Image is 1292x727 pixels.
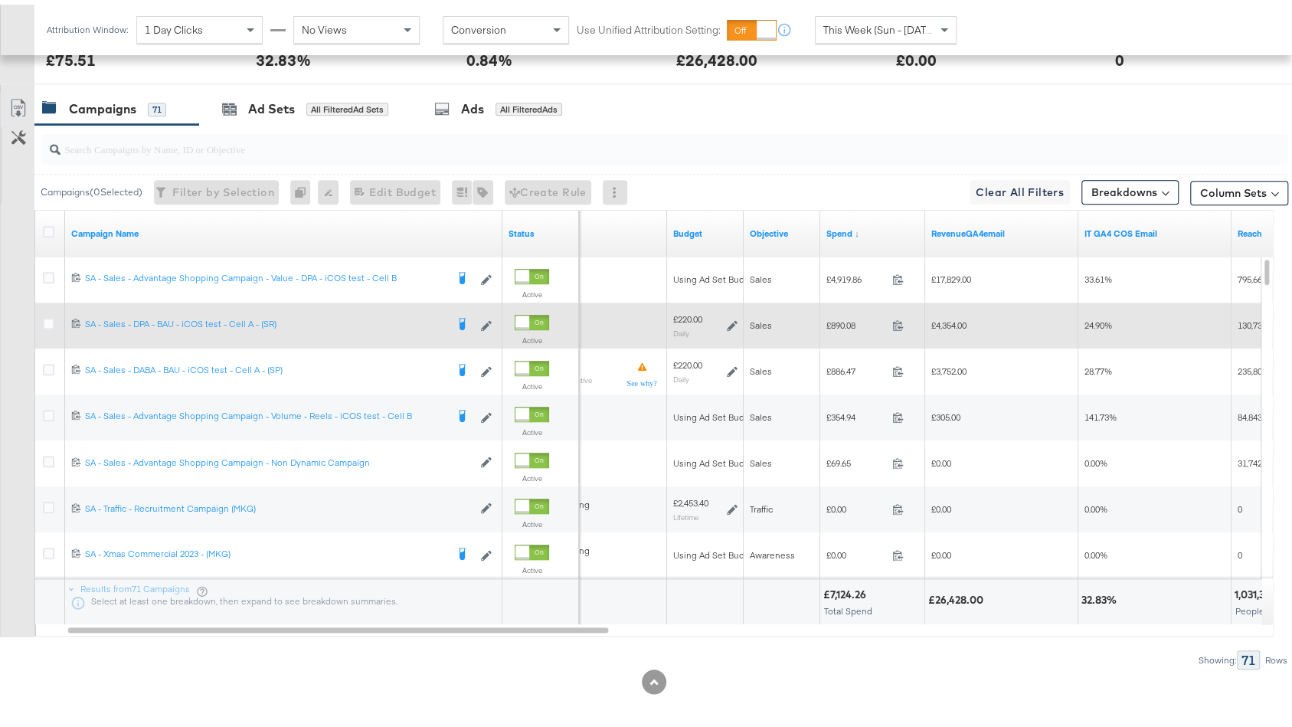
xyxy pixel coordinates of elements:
[673,223,738,235] a: The maximum amount you're willing to spend on your ads, on average each day or over the lifetime ...
[1237,646,1260,665] div: 71
[515,285,549,295] label: Active
[1238,361,1267,372] span: 235,806
[673,324,689,333] sub: Daily
[673,269,758,281] div: Using Ad Set Budget
[85,543,446,558] a: SA - Xmas Commercial 2023 - (MKG)
[85,498,473,510] div: SA - Traffic - Recruitment Campaign (MKG)
[577,18,721,33] label: Use Unified Attribution Setting:
[673,493,708,505] div: £2,453.40
[750,223,814,235] a: Your campaign's objective.
[496,98,562,112] div: All Filtered Ads
[750,315,772,326] span: Sales
[673,355,702,367] div: £220.00
[1084,407,1117,418] span: 141.73%
[85,543,446,555] div: SA - Xmas Commercial 2023 - (MKG)
[823,18,938,32] span: This Week (Sun - [DATE])
[466,44,512,67] div: 0.84%
[928,588,988,603] div: £26,428.00
[1084,499,1107,510] span: 0.00%
[895,44,936,67] div: £0.00
[1238,453,1262,464] span: 31,742
[148,98,166,112] div: 71
[931,453,951,464] span: £0.00
[750,545,795,556] span: Awareness
[1235,601,1264,612] span: People
[750,361,772,372] span: Sales
[41,181,142,195] div: Campaigns ( 0 Selected)
[931,545,951,556] span: £0.00
[826,361,886,372] span: £886.47
[931,361,967,372] span: £3,752.00
[71,223,496,235] a: Your campaign name.
[85,452,473,464] div: SA - Sales - Advantage Shopping Campaign - Non Dynamic Campaign
[1190,176,1288,201] button: Column Sets
[85,405,446,418] div: SA - Sales - Advantage Shopping Campaign - Volume - Reels - iCOS test - Cell B
[823,583,871,598] div: £7,124.26
[750,269,772,280] span: Sales
[69,96,136,113] div: Campaigns
[676,44,757,67] div: £26,428.00
[824,601,872,612] span: Total Spend
[931,499,951,510] span: £0.00
[931,315,967,326] span: £4,354.00
[515,469,549,479] label: Active
[826,453,886,464] span: £69.65
[1264,650,1288,661] div: Rows
[145,18,203,32] span: 1 Day Clicks
[461,96,484,113] div: Ads
[1238,315,1267,326] span: 130,735
[509,223,573,235] a: Shows the current state of your Ad Campaign.
[826,223,919,235] a: The total amount spent to date.
[1081,175,1179,200] button: Breakdowns
[970,175,1070,200] button: Clear All Filters
[306,98,388,112] div: All Filtered Ad Sets
[85,267,446,280] div: SA - Sales - Advantage Shopping Campaign - Value - DPA - iCOS test - Cell B
[931,407,960,418] span: £305.00
[515,377,549,387] label: Active
[826,315,886,326] span: £890.08
[750,499,773,510] span: Traffic
[673,370,689,379] sub: Daily
[85,359,446,372] div: SA - Sales - DABA - BAU - iCOS test - Cell A - (SP)
[85,452,473,465] a: SA - Sales - Advantage Shopping Campaign - Non Dynamic Campaign
[826,545,886,556] span: £0.00
[256,44,311,67] div: 32.83%
[85,267,446,283] a: SA - Sales - Advantage Shopping Campaign - Value - DPA - iCOS test - Cell B
[1084,453,1107,464] span: 0.00%
[1238,499,1242,510] span: 0
[515,561,549,571] label: Active
[673,508,698,517] sub: Lifetime
[85,405,446,421] a: SA - Sales - Advantage Shopping Campaign - Volume - Reels - iCOS test - Cell B
[515,515,549,525] label: Active
[248,96,295,113] div: Ad Sets
[750,407,772,418] span: Sales
[1084,361,1112,372] span: 28.77%
[302,18,347,32] span: No Views
[1084,223,1225,235] a: IT NET COS _ GA4
[826,407,886,418] span: £354.94
[85,313,446,329] a: SA - Sales - DPA - BAU - iCOS test - Cell A - (SR)
[61,123,1175,153] input: Search Campaigns by Name, ID or Objective
[85,359,446,375] a: SA - Sales - DABA - BAU - iCOS test - Cell A - (SP)
[826,269,886,280] span: £4,919.86
[1238,545,1242,556] span: 0
[1084,269,1112,280] span: 33.61%
[826,499,886,510] span: £0.00
[1081,588,1121,603] div: 32.83%
[46,20,129,31] div: Attribution Window:
[85,313,446,326] div: SA - Sales - DPA - BAU - iCOS test - Cell A - (SR)
[451,18,506,32] span: Conversion
[1198,650,1237,661] div: Showing:
[673,453,758,465] div: Using Ad Set Budget
[85,498,473,511] a: SA - Traffic - Recruitment Campaign (MKG)
[290,175,318,200] div: 0
[1084,315,1112,326] span: 24.90%
[750,453,772,464] span: Sales
[976,178,1064,198] span: Clear All Filters
[1238,269,1267,280] span: 795,663
[46,44,96,67] div: £75.51
[673,407,758,419] div: Using Ad Set Budget
[931,269,971,280] span: £17,829.00
[1115,44,1124,67] div: 0
[515,423,549,433] label: Active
